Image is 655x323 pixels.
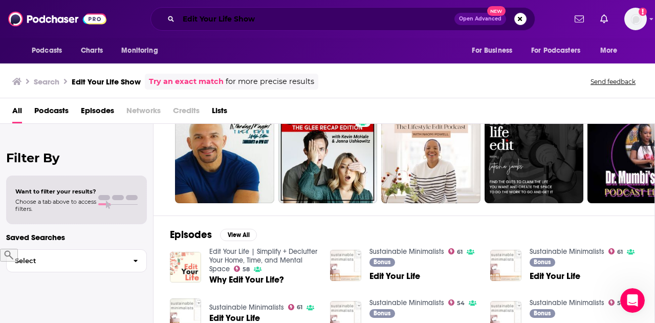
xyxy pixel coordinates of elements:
[454,13,506,25] button: Open AdvancedNew
[179,11,454,27] input: Search podcasts, credits, & more...
[465,41,525,60] button: open menu
[212,102,227,123] a: Lists
[243,267,250,272] span: 58
[608,299,625,306] a: 54
[596,10,612,28] a: Show notifications dropdown
[34,102,69,123] a: Podcasts
[15,188,96,195] span: Want to filter your results?
[448,248,463,254] a: 61
[534,310,551,316] span: Bonus
[297,305,302,310] span: 61
[459,16,501,21] span: Open Advanced
[525,41,595,60] button: open menu
[288,304,303,310] a: 61
[608,248,623,254] a: 61
[173,102,200,123] span: Credits
[12,102,22,123] a: All
[369,272,420,281] a: Edit Your Life
[81,102,114,123] a: Episodes
[34,77,59,87] h3: Search
[369,298,444,307] a: Sustainable Minimalists
[457,250,463,254] span: 61
[534,259,551,265] span: Bonus
[234,266,250,272] a: 58
[6,249,147,272] button: Select
[6,150,147,165] h2: Filter By
[374,259,390,265] span: Bonus
[81,44,103,58] span: Charts
[472,44,512,58] span: For Business
[457,301,465,306] span: 54
[530,247,604,256] a: Sustainable Minimalists
[170,252,201,283] img: Why Edit Your Life?
[149,76,224,88] a: Try an exact match
[620,288,645,313] iframe: Intercom live chat
[617,250,623,254] span: 61
[7,257,125,264] span: Select
[209,275,284,284] a: Why Edit Your Life?
[490,250,521,281] img: Edit Your Life
[593,41,630,60] button: open menu
[209,314,260,322] a: Edit Your Life
[32,44,62,58] span: Podcasts
[369,247,444,256] a: Sustainable Minimalists
[226,76,314,88] span: for more precise results
[209,303,284,312] a: Sustainable Minimalists
[374,310,390,316] span: Bonus
[126,102,161,123] span: Networks
[220,229,257,241] button: View All
[114,41,171,60] button: open menu
[121,44,158,58] span: Monitoring
[150,7,535,31] div: Search podcasts, credits, & more...
[531,44,580,58] span: For Podcasters
[624,8,647,30] img: User Profile
[15,198,96,212] span: Choose a tab above to access filters.
[170,228,257,241] a: EpisodesView All
[209,247,317,273] a: Edit Your Life | Simplify + Declutter Your Home, Time, and Mental Space
[530,272,580,281] a: Edit Your Life
[72,77,141,87] h3: Edit Your Life Show
[8,9,106,29] img: Podchaser - Follow, Share and Rate Podcasts
[170,228,212,241] h2: Episodes
[278,104,378,203] a: 50
[587,77,639,86] button: Send feedback
[330,250,361,281] img: Edit Your Life
[74,41,109,60] a: Charts
[624,8,647,30] button: Show profile menu
[448,299,465,306] a: 54
[530,298,604,307] a: Sustainable Minimalists
[25,41,75,60] button: open menu
[6,232,147,242] p: Saved Searches
[571,10,588,28] a: Show notifications dropdown
[624,8,647,30] span: Logged in as mmjamo
[639,8,647,16] svg: Add a profile image
[600,44,618,58] span: More
[617,301,625,306] span: 54
[487,6,506,16] span: New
